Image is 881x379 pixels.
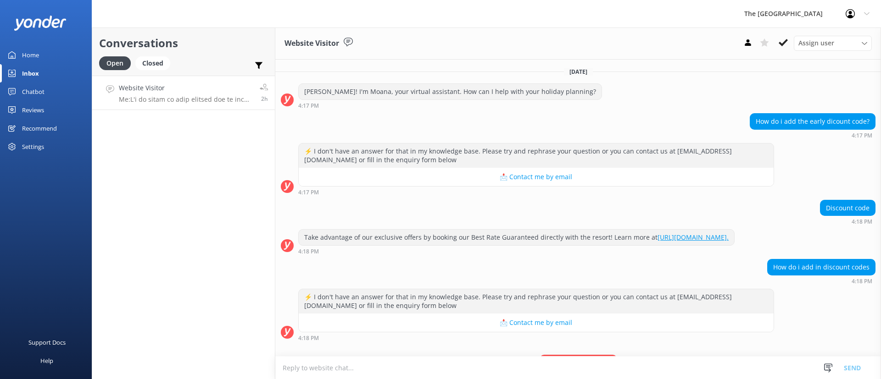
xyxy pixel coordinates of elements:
div: Aug 22 2025 04:18pm (UTC -10:00) Pacific/Honolulu [298,335,774,341]
div: Open [99,56,131,70]
div: Take advantage of our exclusive offers by booking our Best Rate Guaranteed directly with the reso... [299,230,734,245]
h4: Website Visitor [119,83,253,93]
div: Assign User [794,36,872,50]
div: Aug 22 2025 04:18pm (UTC -10:00) Pacific/Honolulu [298,248,735,254]
div: Reviews [22,101,44,119]
div: Inbox [22,64,39,82]
strong: 4:18 PM [852,279,872,284]
div: How do i add in discount codes [768,259,875,275]
div: Discount code [820,200,875,216]
button: 📩 Contact me by email [299,313,774,332]
div: Help [40,352,53,370]
button: 📩 Contact me by email [299,168,774,186]
a: [URL][DOMAIN_NAME]. [658,233,729,242]
strong: 4:17 PM [298,190,319,195]
a: Website VisitorMe:L'i do sitam co adip elitsed doe te inc utl ETDOL magnaal/enima mini ven quis n... [92,76,275,110]
a: Closed [135,58,175,68]
div: Home [22,46,39,64]
div: How do i add the early dicount code? [750,114,875,129]
strong: 4:18 PM [298,335,319,341]
strong: 4:18 PM [298,249,319,254]
p: Me: L'i do sitam co adip elitsed doe te inc utl ETDOL magnaal/enima mini ven quis nostrud. Ex ull... [119,95,253,104]
div: ⚡ I don't have an answer for that in my knowledge base. Please try and rephrase your question or ... [299,143,774,168]
strong: 4:18 PM [852,219,872,225]
div: Aug 22 2025 04:17pm (UTC -10:00) Pacific/Honolulu [750,132,875,138]
div: Aug 22 2025 04:17pm (UTC -10:00) Pacific/Honolulu [298,102,602,109]
span: Assign user [798,38,834,48]
div: Aug 22 2025 04:17pm (UTC -10:00) Pacific/Honolulu [298,189,774,195]
div: Closed [135,56,170,70]
div: Aug 22 2025 04:18pm (UTC -10:00) Pacific/Honolulu [820,218,875,225]
span: Team member online [540,355,617,366]
h3: Website Visitor [284,38,339,49]
img: yonder-white-logo.png [14,16,67,31]
div: Settings [22,137,44,156]
h2: Conversations [99,34,268,52]
strong: 4:17 PM [298,103,319,109]
strong: 4:17 PM [852,133,872,138]
span: Aug 22 2025 04:20pm (UTC -10:00) Pacific/Honolulu [261,95,268,103]
div: Recommend [22,119,57,137]
a: Open [99,58,135,68]
span: [DATE] [564,68,593,76]
div: ⚡ I don't have an answer for that in my knowledge base. Please try and rephrase your question or ... [299,289,774,313]
div: Aug 22 2025 04:18pm (UTC -10:00) Pacific/Honolulu [767,278,875,284]
div: [PERSON_NAME]! I'm Moana, your virtual assistant. How can I help with your holiday planning? [299,84,602,99]
div: Chatbot [22,82,45,101]
div: Support Docs [28,333,66,352]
